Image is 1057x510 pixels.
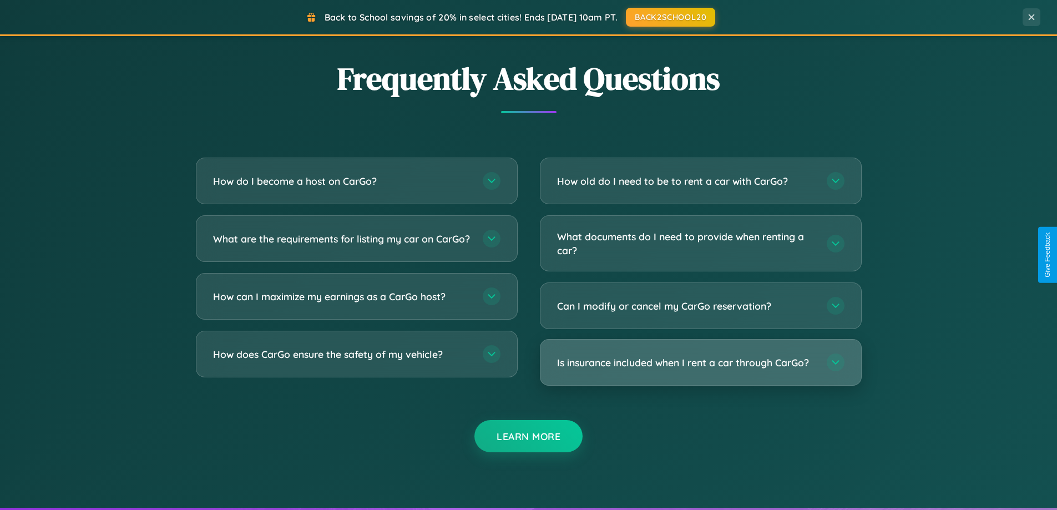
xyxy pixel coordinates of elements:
[557,174,816,188] h3: How old do I need to be to rent a car with CarGo?
[196,57,862,100] h2: Frequently Asked Questions
[325,12,618,23] span: Back to School savings of 20% in select cities! Ends [DATE] 10am PT.
[474,420,583,452] button: Learn More
[213,232,472,246] h3: What are the requirements for listing my car on CarGo?
[626,8,715,27] button: BACK2SCHOOL20
[557,356,816,370] h3: Is insurance included when I rent a car through CarGo?
[557,299,816,313] h3: Can I modify or cancel my CarGo reservation?
[1044,233,1051,277] div: Give Feedback
[557,230,816,257] h3: What documents do I need to provide when renting a car?
[213,347,472,361] h3: How does CarGo ensure the safety of my vehicle?
[213,174,472,188] h3: How do I become a host on CarGo?
[213,290,472,304] h3: How can I maximize my earnings as a CarGo host?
